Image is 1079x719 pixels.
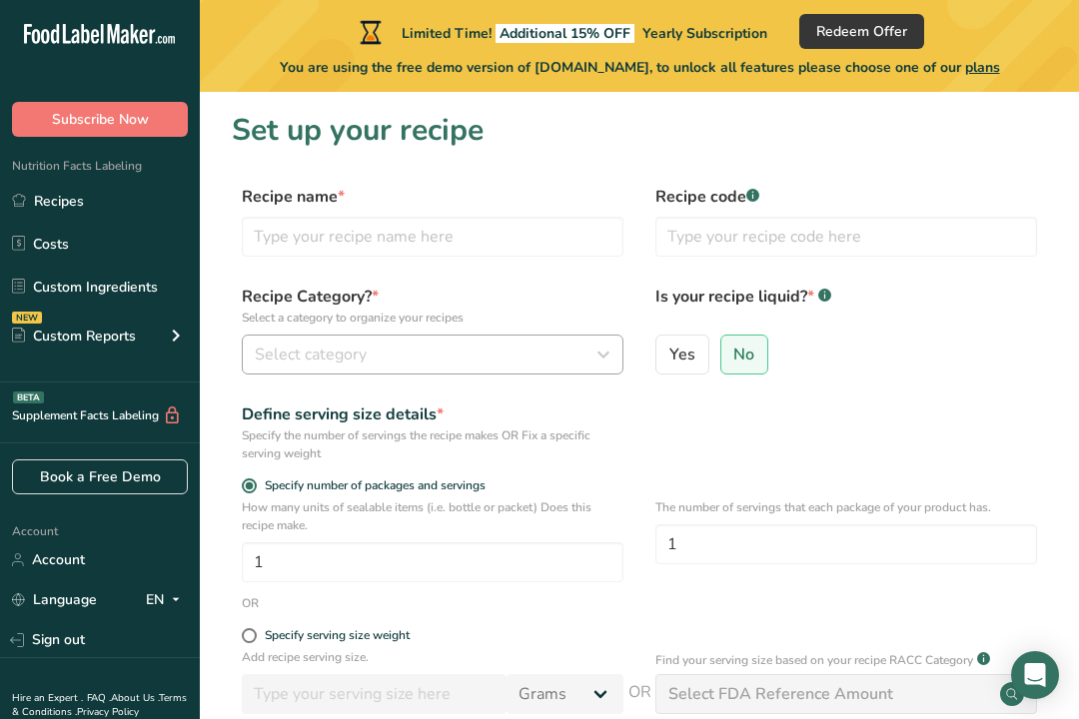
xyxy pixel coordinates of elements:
p: Select a category to organize your recipes [242,309,623,327]
div: EN [146,588,188,612]
label: Recipe name [242,185,623,209]
span: Select category [255,343,367,366]
input: Type your recipe name here [242,217,623,257]
a: About Us . [111,691,159,705]
div: Specify the number of servings the recipe makes OR Fix a specific serving weight [242,426,623,462]
p: Add recipe serving size. [242,648,623,666]
span: plans [965,58,1000,77]
a: FAQ . [87,691,111,705]
span: Yes [669,345,695,364]
button: Redeem Offer [799,14,924,49]
p: How many units of sealable items (i.e. bottle or packet) Does this recipe make. [242,498,623,534]
button: Subscribe Now [12,102,188,137]
input: Type your serving size here [242,674,507,714]
span: Redeem Offer [816,21,907,42]
button: Select category [242,335,623,374]
label: Is your recipe liquid? [655,285,1037,327]
span: Subscribe Now [52,109,149,130]
div: OR [242,594,259,612]
div: BETA [13,391,44,403]
label: Recipe Category? [242,285,623,327]
div: Custom Reports [12,326,136,347]
p: Find your serving size based on your recipe RACC Category [655,651,973,669]
span: Additional 15% OFF [496,24,634,43]
div: Specify serving size weight [265,628,410,643]
span: Specify number of packages and servings [257,478,486,493]
a: Language [12,582,97,617]
a: Privacy Policy [77,705,139,719]
a: Hire an Expert . [12,691,83,705]
input: Type your recipe code here [655,217,1037,257]
span: You are using the free demo version of [DOMAIN_NAME], to unlock all features please choose one of... [280,57,1000,78]
div: Define serving size details [242,402,623,426]
span: Yearly Subscription [642,24,767,43]
a: Book a Free Demo [12,459,188,494]
a: Terms & Conditions . [12,691,187,719]
span: No [733,345,754,364]
label: Recipe code [655,185,1037,209]
div: Limited Time! [356,20,767,44]
p: The number of servings that each package of your product has. [655,498,1037,516]
div: Select FDA Reference Amount [668,682,893,706]
div: Open Intercom Messenger [1011,651,1059,699]
div: NEW [12,312,42,324]
h1: Set up your recipe [232,108,1047,153]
